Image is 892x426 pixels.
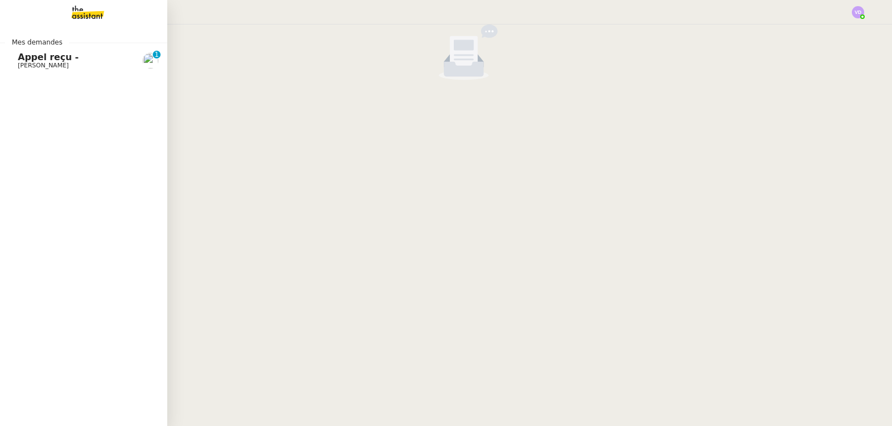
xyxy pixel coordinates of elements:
span: Mes demandes [5,37,69,48]
p: 1 [154,51,159,61]
img: users%2FnSvcPnZyQ0RA1JfSOxSfyelNlJs1%2Favatar%2Fp1050537-640x427.jpg [143,53,158,68]
img: svg [852,6,864,18]
span: [PERSON_NAME] [18,62,69,69]
nz-badge-sup: 1 [153,51,161,58]
span: Appel reçu - [18,52,79,62]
